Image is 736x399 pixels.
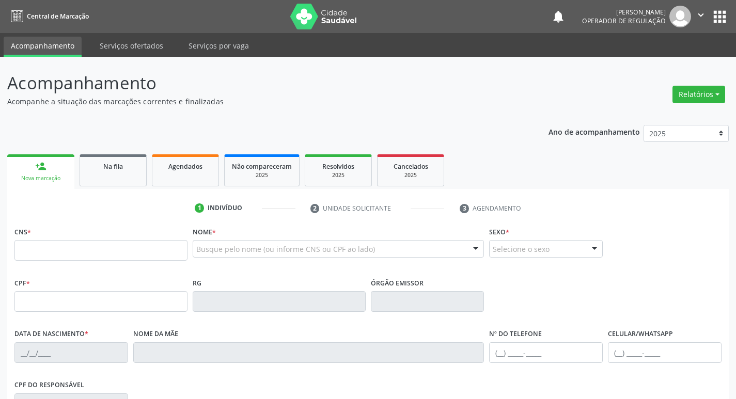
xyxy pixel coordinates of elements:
label: Sexo [489,224,509,240]
span: Agendados [168,162,202,171]
label: Celular/WhatsApp [608,326,673,342]
span: Busque pelo nome (ou informe CNS ou CPF ao lado) [196,244,375,254]
input: (__) _____-_____ [608,342,722,363]
button:  [691,6,711,27]
span: Não compareceram [232,162,292,171]
button: notifications [551,9,566,24]
span: Cancelados [394,162,428,171]
p: Acompanhe a situação das marcações correntes e finalizadas [7,96,512,107]
a: Acompanhamento [4,37,82,57]
a: Serviços ofertados [92,37,170,55]
div: 1 [195,203,204,213]
button: apps [711,8,729,26]
div: Nova marcação [14,174,67,182]
div: person_add [35,161,46,172]
i:  [695,9,707,21]
div: 2025 [232,171,292,179]
label: Nome [193,224,216,240]
a: Serviços por vaga [181,37,256,55]
button: Relatórios [672,86,725,103]
span: Na fila [103,162,123,171]
label: Nº do Telefone [489,326,542,342]
p: Acompanhamento [7,70,512,96]
span: Central de Marcação [27,12,89,21]
p: Ano de acompanhamento [549,125,640,138]
span: Operador de regulação [582,17,666,25]
label: Data de nascimento [14,326,88,342]
input: (__) _____-_____ [489,342,603,363]
img: img [669,6,691,27]
div: 2025 [385,171,436,179]
span: Selecione o sexo [493,244,550,254]
label: Nome da mãe [133,326,178,342]
div: Indivíduo [208,203,242,213]
input: __/__/____ [14,342,128,363]
div: [PERSON_NAME] [582,8,666,17]
span: Resolvidos [322,162,354,171]
label: CPF do responsável [14,377,84,393]
a: Central de Marcação [7,8,89,25]
label: Órgão emissor [371,275,424,291]
label: CNS [14,224,31,240]
label: RG [193,275,201,291]
label: CPF [14,275,30,291]
div: 2025 [312,171,364,179]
